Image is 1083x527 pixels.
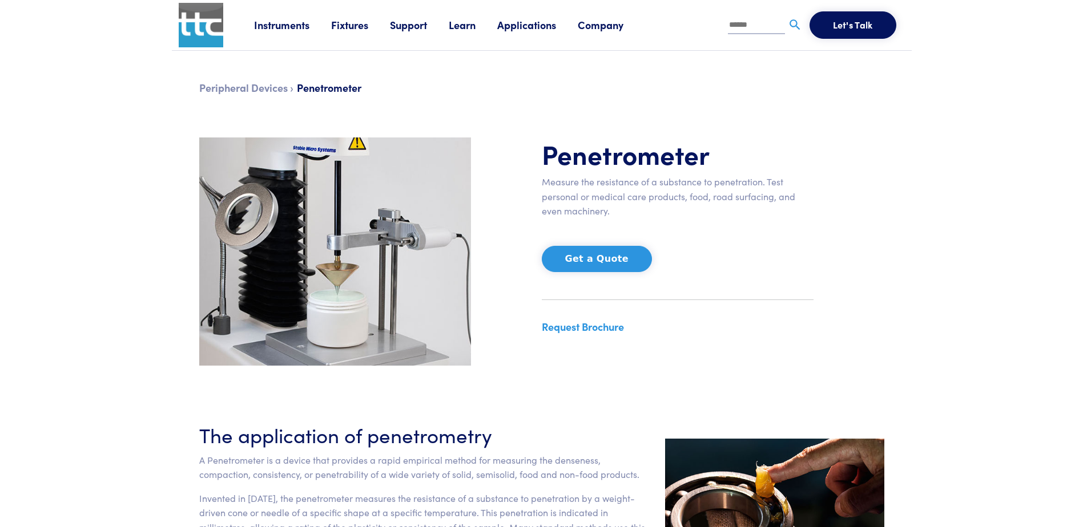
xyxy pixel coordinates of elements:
a: Peripheral Devices › [199,80,293,95]
span: Penetrometer [297,80,361,95]
a: Request Brochure [542,319,624,334]
p: Measure the resistance of a substance to penetration. Test personal or medical care products, foo... [542,175,814,218]
img: penetrometer.jpg [199,137,471,366]
button: Let's Talk [810,11,896,39]
a: Company [578,18,645,32]
p: A Penetrometer is a device that provides a rapid empirical method for measuring the denseness, co... [199,453,651,482]
button: Get a Quote [542,246,652,272]
h3: The application of penetrometry [199,420,651,448]
h1: Penetrometer [542,137,814,171]
a: Learn [449,18,497,32]
a: Instruments [254,18,331,32]
img: ttc_logo_1x1_v1.0.png [179,3,223,47]
a: Support [390,18,449,32]
a: Fixtures [331,18,390,32]
a: Applications [497,18,578,32]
